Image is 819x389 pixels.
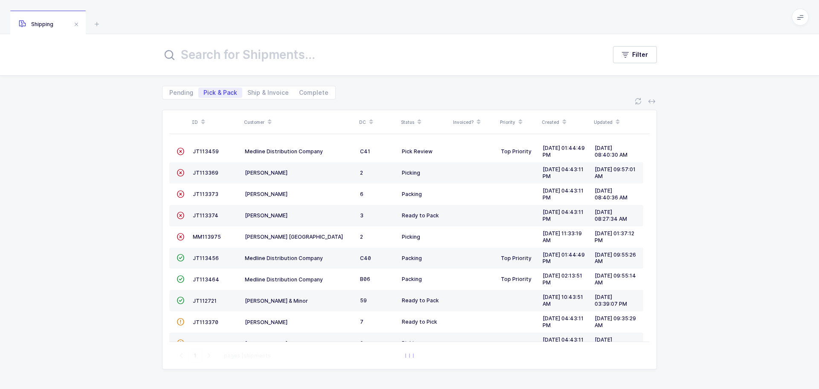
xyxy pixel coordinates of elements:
span: [PERSON_NAME] [GEOGRAPHIC_DATA] [245,234,343,240]
span: JT113464 [193,276,219,283]
span: Picking [402,340,420,346]
span: Ready to Pick [402,319,437,325]
span: [DATE] 04:43:11 PM [543,166,584,179]
span: JT113371 [193,340,218,347]
span: Ready to Pack [402,212,439,219]
span: [DATE] 08:40:30 AM [595,145,627,158]
span: [DATE] 01:44:49 PM [543,252,585,265]
span: Shipping [19,21,53,27]
span: Picking [402,234,420,240]
span:  [177,148,184,155]
span: [DATE] 09:55:14 AM [595,272,636,286]
span: [PERSON_NAME] [245,170,288,176]
span: Ready to Pack [402,297,439,304]
span: JT113456 [193,255,219,261]
span: [DATE] 08:40:36 AM [595,187,627,201]
div: Invoiced? [453,115,495,129]
div: DC [359,115,396,129]
span: Medline Distribution Company [245,276,323,283]
span: 3 [360,212,363,219]
div: Customer [244,115,354,129]
span: JT113374 [193,212,218,219]
span: Top Priority [501,255,531,261]
span: Top Priority [501,148,531,155]
span: Packing [402,276,422,282]
span: 6 [360,191,363,197]
input: Search for Shipments... [162,44,596,65]
span: MM113975 [193,234,221,240]
span:  [177,191,184,197]
span: [DATE] 03:39:07 PM [595,294,627,307]
span: Medline Distribution Company [245,148,323,155]
span: 7 [360,319,363,325]
span: Filter [632,50,648,59]
span: Top Priority [501,276,531,282]
span: Medline Distribution Company [245,255,323,261]
div: Status [401,115,448,129]
span: [DATE] 04:43:11 PM [543,209,584,222]
span: [DATE] 11:33:19 AM [543,230,582,243]
span:  [177,319,184,325]
span: [DATE] 09:57:01 AM [595,166,636,179]
span: JT112721 [193,298,217,304]
span: [PERSON_NAME] [245,319,288,325]
span:  [177,297,184,304]
span: [DATE] 08:23:45 AM [595,336,627,350]
span:  [177,340,184,346]
span:  [177,170,184,176]
span: [DATE] 09:55:26 AM [595,252,636,265]
span: 59 [360,297,367,304]
span: Packing [402,255,422,261]
span:  [177,254,184,261]
button: Filter [613,46,657,63]
span: 2 [360,234,363,240]
div: Updated [594,115,641,129]
span: [DATE] 01:37:12 PM [595,230,634,243]
span: Packing [402,191,422,197]
span: [DATE] 04:43:11 PM [543,315,584,328]
span: C41 [360,148,370,155]
span: [PERSON_NAME] & Minor [245,298,308,304]
div: Priority [500,115,537,129]
span:  [177,212,184,219]
span: [PERSON_NAME] [245,340,288,347]
span: [DATE] 10:43:51 AM [543,294,583,307]
span: [DATE] 04:43:11 PM [543,187,584,201]
span: B06 [360,276,370,282]
span: C40 [360,255,371,261]
span: [DATE] 08:27:34 AM [595,209,627,222]
span: Complete [299,90,328,96]
span: [PERSON_NAME] [245,191,288,197]
span:  [177,234,184,240]
span: [DATE] 02:13:51 PM [543,272,582,286]
span: JT113370 [193,319,218,325]
span: 2 [360,170,363,176]
span: JT113369 [193,170,218,176]
span: [DATE] 04:43:11 PM [543,336,584,350]
span:  [177,276,184,282]
span: [PERSON_NAME] [245,212,288,219]
span: 9 [360,340,363,346]
span: Picking [402,170,420,176]
span: Pick Review [402,148,433,155]
span: Pending [169,90,193,96]
span: [DATE] 01:44:49 PM [543,145,585,158]
span: Pick & Pack [203,90,237,96]
span: JT113459 [193,148,219,155]
span: JT113373 [193,191,218,197]
span: Ship & Invoice [247,90,289,96]
div: Created [542,115,589,129]
div: ID [192,115,239,129]
span: [DATE] 09:35:29 AM [595,315,636,328]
